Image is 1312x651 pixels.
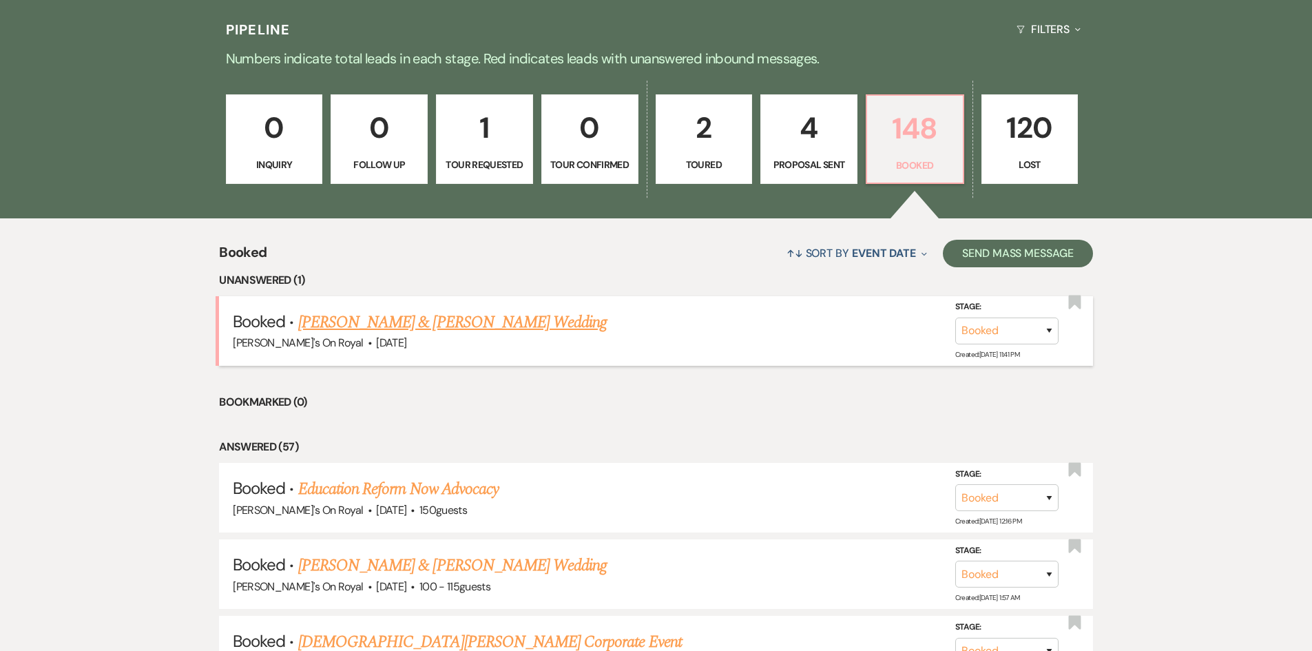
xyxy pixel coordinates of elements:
p: Tour Confirmed [550,157,629,172]
p: 4 [769,105,848,151]
span: Booked [233,554,285,575]
label: Stage: [955,544,1059,559]
a: 0Follow Up [331,94,428,184]
li: Unanswered (1) [219,271,1093,289]
p: 0 [340,105,419,151]
p: Numbers indicate total leads in each stage. Red indicates leads with unanswered inbound messages. [160,48,1152,70]
p: Inquiry [235,157,314,172]
span: Event Date [852,246,916,260]
span: [PERSON_NAME]'s On Royal [233,335,364,350]
p: 0 [550,105,629,151]
span: Booked [233,477,285,499]
span: Booked [219,242,267,271]
span: 100 - 115 guests [419,579,490,594]
label: Stage: [955,300,1059,315]
span: Created: [DATE] 12:16 PM [955,517,1021,526]
span: 150 guests [419,503,467,517]
p: 0 [235,105,314,151]
a: 120Lost [981,94,1079,184]
a: 148Booked [866,94,964,184]
button: Send Mass Message [943,240,1093,267]
p: Follow Up [340,157,419,172]
p: Booked [875,158,955,173]
p: 1 [445,105,524,151]
p: 2 [665,105,744,151]
span: [DATE] [376,579,406,594]
span: Created: [DATE] 1:57 AM [955,593,1020,602]
button: Filters [1011,11,1086,48]
a: 0Inquiry [226,94,323,184]
a: 1Tour Requested [436,94,533,184]
p: Tour Requested [445,157,524,172]
a: Education Reform Now Advocacy [298,477,499,502]
span: [PERSON_NAME]'s On Royal [233,579,364,594]
a: [PERSON_NAME] & [PERSON_NAME] Wedding [298,553,607,578]
p: 120 [990,105,1070,151]
p: Proposal Sent [769,157,848,172]
p: 148 [875,105,955,152]
span: Created: [DATE] 11:41 PM [955,350,1019,359]
label: Stage: [955,467,1059,482]
h3: Pipeline [226,20,291,39]
p: Lost [990,157,1070,172]
span: Booked [233,311,285,332]
button: Sort By Event Date [781,235,933,271]
li: Answered (57) [219,438,1093,456]
span: [DATE] [376,503,406,517]
label: Stage: [955,620,1059,635]
span: ↑↓ [787,246,803,260]
a: 2Toured [656,94,753,184]
span: [PERSON_NAME]'s On Royal [233,503,364,517]
a: 0Tour Confirmed [541,94,638,184]
p: Toured [665,157,744,172]
a: 4Proposal Sent [760,94,857,184]
li: Bookmarked (0) [219,393,1093,411]
span: [DATE] [376,335,406,350]
a: [PERSON_NAME] & [PERSON_NAME] Wedding [298,310,607,335]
